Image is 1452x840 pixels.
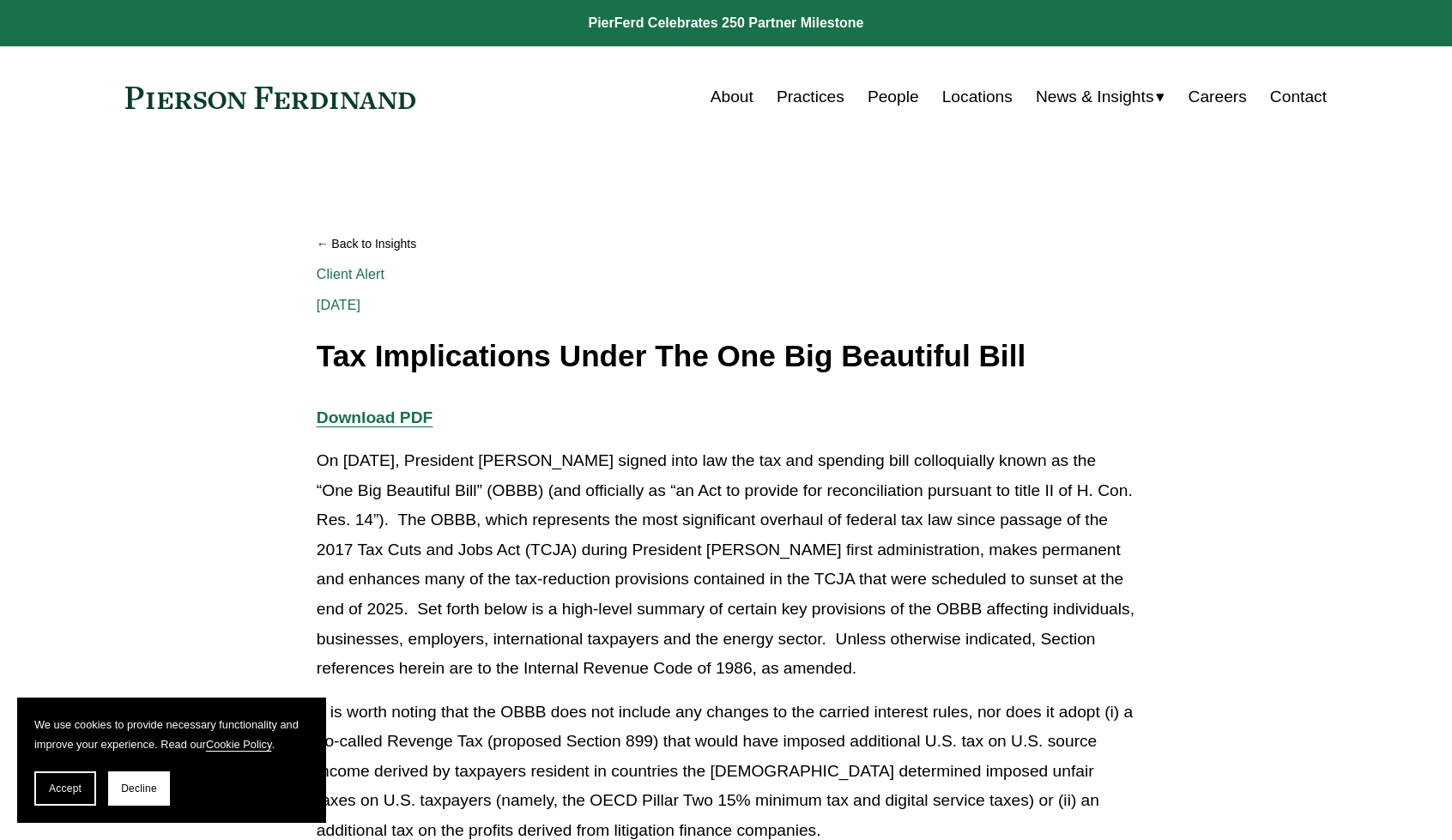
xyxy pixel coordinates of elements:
a: Client Alert [317,267,384,281]
span: Accept [49,783,82,795]
p: On [DATE], President [PERSON_NAME] signed into law the tax and spending bill colloquially known a... [317,446,1135,684]
a: Back to Insights [317,229,1135,259]
a: Download PDF [317,408,433,426]
p: We use cookies to provide necessary functionality and improve your experience. Read our . [34,715,309,754]
span: News & Insights [1036,82,1154,112]
button: Accept [34,771,96,806]
h1: Tax Implications Under The One Big Beautiful Bill [317,340,1135,373]
a: Careers [1189,81,1247,113]
section: Cookie banner [17,698,326,823]
a: Practices [777,81,844,113]
a: Contact [1270,81,1327,113]
button: Decline [108,771,170,806]
span: [DATE] [317,298,360,312]
a: folder dropdown [1036,81,1165,113]
a: Locations [942,81,1013,113]
a: About [711,81,753,113]
span: Decline [121,783,157,795]
a: People [868,81,919,113]
a: Cookie Policy [206,738,272,751]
